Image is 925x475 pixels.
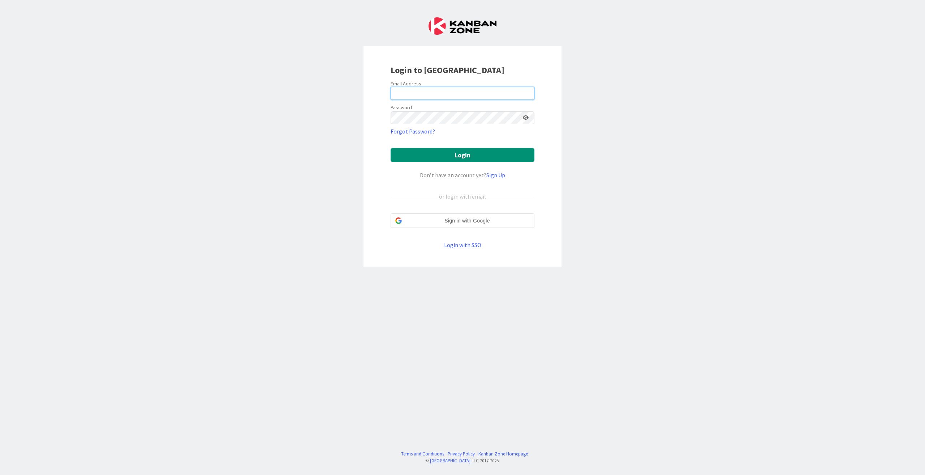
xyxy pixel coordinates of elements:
a: Privacy Policy [448,450,475,457]
a: Forgot Password? [391,127,435,136]
div: Sign in with Google [391,213,534,228]
div: © LLC 2017- 2025 . [397,457,528,464]
label: Email Address [391,80,421,87]
a: Login with SSO [444,241,481,249]
div: or login with email [437,192,488,201]
b: Login to [GEOGRAPHIC_DATA] [391,64,504,76]
span: Sign in with Google [405,217,530,225]
button: Login [391,148,534,162]
img: Kanban Zone [429,17,496,35]
a: Sign Up [486,171,505,179]
a: Kanban Zone Homepage [478,450,528,457]
label: Password [391,104,412,111]
div: Don’t have an account yet? [391,171,534,179]
a: [GEOGRAPHIC_DATA] [430,458,470,463]
a: Terms and Conditions [401,450,444,457]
